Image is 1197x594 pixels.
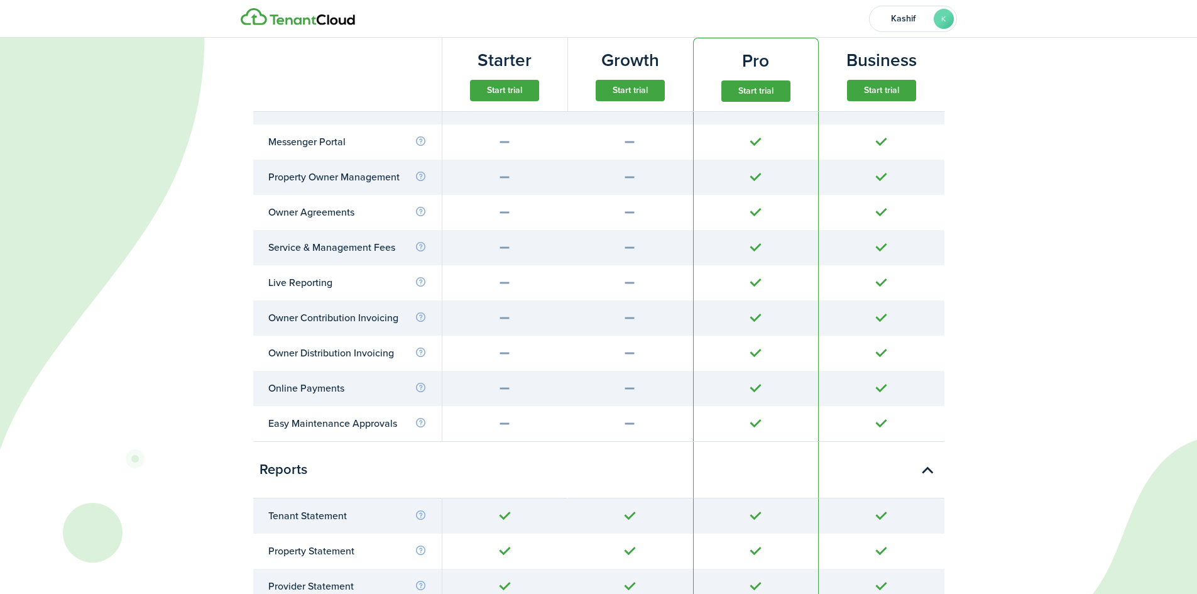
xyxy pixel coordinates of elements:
[268,416,427,431] div: Easy Maintenance Approvals
[721,80,790,102] button: Start trial
[268,509,427,524] div: Tenant Statement
[268,205,427,220] div: Owner Agreements
[934,9,954,29] avatar-text: K
[869,6,957,32] button: Open menu
[268,240,427,255] div: Service & Management Fees
[268,544,427,559] div: Property Statement
[878,14,929,23] span: Kashif
[742,48,769,74] subscription-pricing-card-title: Pro
[596,80,665,101] button: Start trial
[470,80,539,101] button: Start trial
[268,170,427,185] div: Property Owner Management
[268,311,427,326] div: Owner Contribution Invoicing
[268,275,427,290] div: Live Reporting
[847,80,916,101] button: Start trial
[268,381,427,396] div: Online Payments
[268,135,427,150] div: Messenger Portal
[241,8,355,26] img: Logo
[601,47,659,74] subscription-pricing-card-title: Growth
[846,47,917,74] subscription-pricing-card-title: Business
[268,579,427,594] div: Provider Statement
[253,89,944,442] table: Toggle accordion
[268,346,427,361] div: Owner Distribution Invoicing
[253,442,442,498] div: Reports
[914,456,941,484] button: Toggle accordion
[478,47,532,74] subscription-pricing-card-title: Starter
